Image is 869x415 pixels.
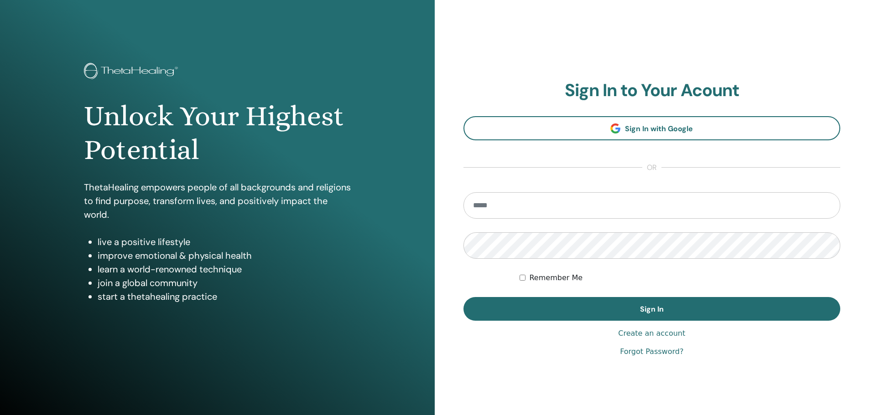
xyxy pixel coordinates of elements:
span: Sign In with Google [625,124,693,133]
label: Remember Me [529,272,583,283]
p: ThetaHealing empowers people of all backgrounds and religions to find purpose, transform lives, a... [84,180,351,221]
span: Sign In [640,304,664,314]
li: learn a world-renowned technique [98,262,351,276]
li: improve emotional & physical health [98,249,351,262]
h1: Unlock Your Highest Potential [84,99,351,167]
a: Forgot Password? [620,346,683,357]
span: or [642,162,661,173]
li: start a thetahealing practice [98,290,351,303]
button: Sign In [463,297,841,321]
h2: Sign In to Your Acount [463,80,841,101]
a: Create an account [618,328,685,339]
li: live a positive lifestyle [98,235,351,249]
a: Sign In with Google [463,116,841,140]
div: Keep me authenticated indefinitely or until I manually logout [520,272,840,283]
li: join a global community [98,276,351,290]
